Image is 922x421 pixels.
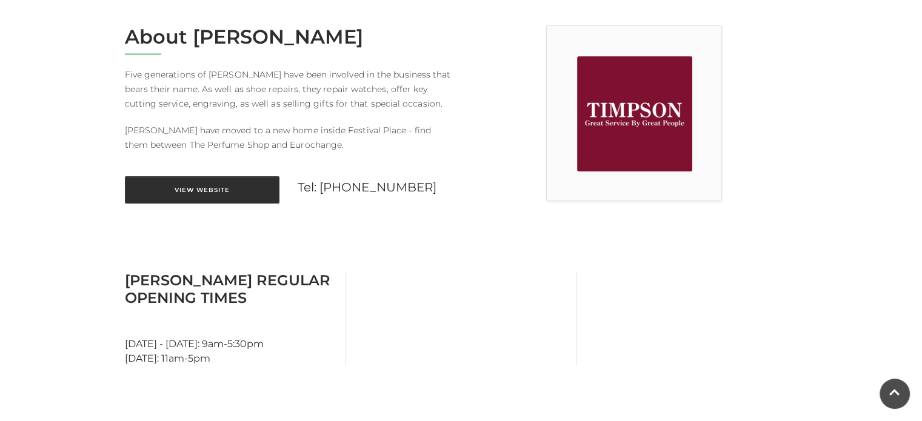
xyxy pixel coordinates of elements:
[125,176,279,204] a: View Website
[116,271,346,366] div: [DATE] - [DATE]: 9am-5:30pm [DATE]: 11am-5pm
[125,67,452,111] p: Five generations of [PERSON_NAME] have been involved in the business that bears their name. As we...
[125,123,452,152] p: [PERSON_NAME] have moved to a new home inside Festival Place - find them between The Perfume Shop...
[298,180,437,194] a: Tel: [PHONE_NUMBER]
[125,271,336,307] h3: [PERSON_NAME] Regular Opening Times
[125,25,452,48] h2: About [PERSON_NAME]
